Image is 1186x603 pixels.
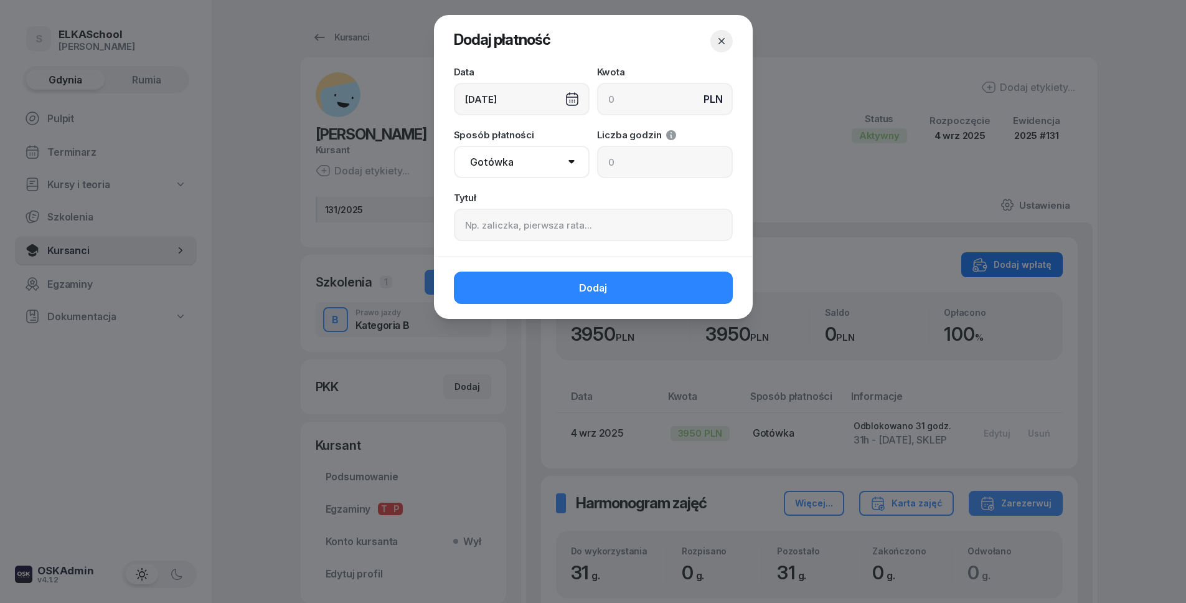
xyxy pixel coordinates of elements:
span: Dodaj [579,282,607,294]
label: Liczba godzin [597,130,733,140]
input: 0 [597,146,733,178]
input: Np. zaliczka, pierwsza rata... [454,209,733,241]
input: 0 [597,83,733,115]
span: Dodaj płatność [454,31,550,49]
button: Dodaj [454,272,733,304]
